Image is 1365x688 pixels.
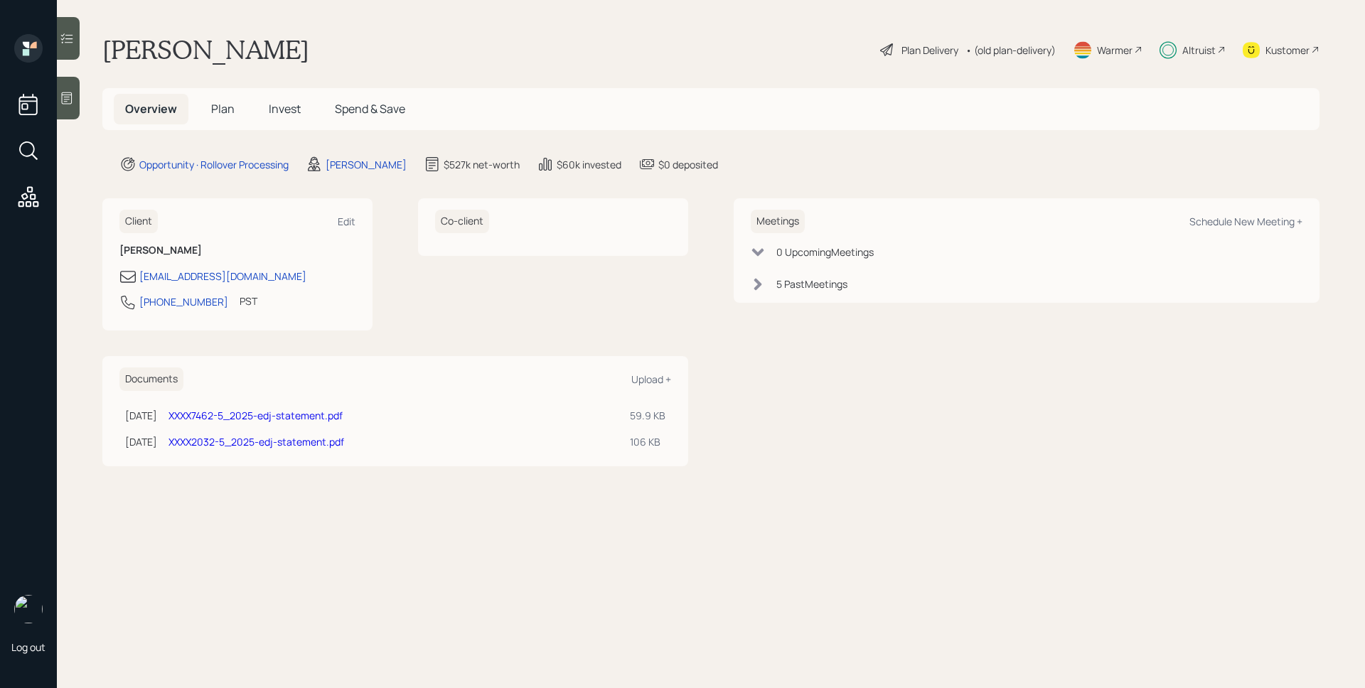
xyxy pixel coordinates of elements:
div: [DATE] [125,434,157,449]
div: Log out [11,640,45,654]
div: PST [240,294,257,308]
div: 0 Upcoming Meeting s [776,244,874,259]
div: • (old plan-delivery) [965,43,1056,58]
h6: Meetings [751,210,805,233]
img: james-distasi-headshot.png [14,595,43,623]
div: Plan Delivery [901,43,958,58]
span: Invest [269,101,301,117]
span: Plan [211,101,235,117]
div: [DATE] [125,408,157,423]
span: Spend & Save [335,101,405,117]
div: Opportunity · Rollover Processing [139,157,289,172]
div: Warmer [1097,43,1133,58]
span: Overview [125,101,177,117]
div: $527k net-worth [444,157,520,172]
div: [EMAIL_ADDRESS][DOMAIN_NAME] [139,269,306,284]
div: 106 KB [630,434,665,449]
h6: Co-client [435,210,489,233]
div: Kustomer [1265,43,1310,58]
a: XXXX7462-5_2025-edj-statement.pdf [168,409,343,422]
a: XXXX2032-5_2025-edj-statement.pdf [168,435,344,448]
h1: [PERSON_NAME] [102,34,309,65]
div: $0 deposited [658,157,718,172]
div: [PERSON_NAME] [326,157,407,172]
div: 59.9 KB [630,408,665,423]
h6: Documents [119,367,183,391]
div: $60k invested [557,157,621,172]
div: Altruist [1182,43,1216,58]
div: Upload + [631,372,671,386]
div: [PHONE_NUMBER] [139,294,228,309]
div: Edit [338,215,355,228]
h6: [PERSON_NAME] [119,244,355,257]
div: 5 Past Meeting s [776,276,847,291]
h6: Client [119,210,158,233]
div: Schedule New Meeting + [1189,215,1302,228]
